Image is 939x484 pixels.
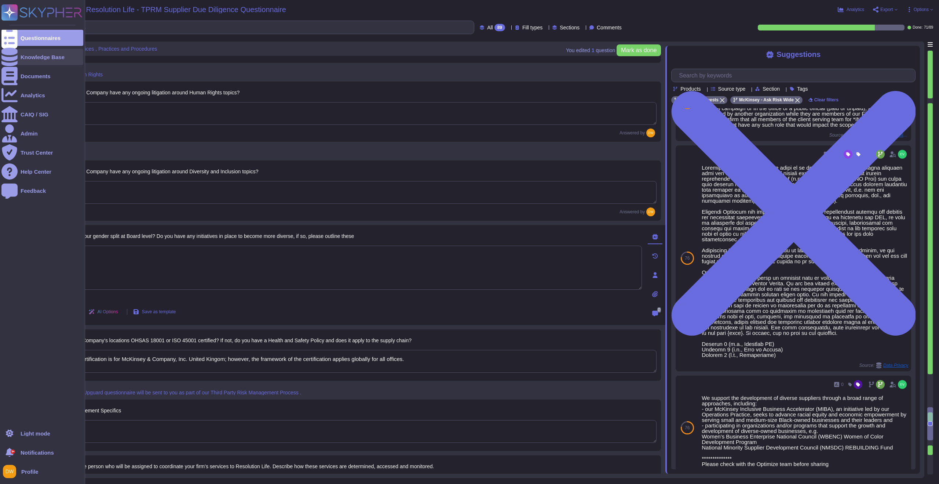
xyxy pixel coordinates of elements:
a: Admin [1,125,83,141]
span: 76 [685,426,690,430]
a: Analytics [1,87,83,103]
span: 0 [841,382,844,387]
div: Analytics [21,93,45,98]
span: AI Options [98,310,118,314]
div: Feedback [21,188,46,194]
textarea: Yes. Our certification is for McKinsey & Company, Inc. United Kingom; however, the framework of t... [50,350,657,373]
div: 89 [494,24,505,31]
a: Documents [1,68,83,84]
span: Save as template [142,310,176,314]
span: Done: [913,26,922,29]
span: You edited question [566,48,615,53]
a: Help Center [1,163,83,180]
span: Export [880,7,893,12]
span: All [487,25,493,30]
img: user [898,150,907,159]
textarea: No [50,102,657,125]
span: Options [914,7,929,12]
button: Save as template [127,304,182,319]
span: Fill types [522,25,542,30]
img: user [646,129,655,137]
div: Admin [21,131,38,136]
div: Help Center [21,169,51,174]
div: We support the development of diverse suppliers through a broad range of approaches, including: -... [702,395,908,467]
button: Analytics [838,7,864,12]
div: Knowledge Base [21,54,65,60]
span: Are your Company's locations OHSAS 18001 or ISO 45001 certified? If not, do you have a Health and... [62,337,412,343]
img: user [646,207,655,216]
button: Mark as done [617,44,661,56]
img: user [898,380,907,389]
span: 71 / 89 [924,26,933,29]
span: Notifications [21,450,54,455]
div: Trust Center [21,150,53,155]
a: Feedback [1,183,83,199]
a: Knowledge Base [1,49,83,65]
span: Does your Company have any ongoing litigation around Human Rights topics? [62,90,240,95]
span: Comments [597,25,622,30]
a: Questionnaires [1,30,83,46]
span: Analytics [847,7,864,12]
span: Sections [560,25,580,30]
a: Trust Center [1,144,83,160]
div: Documents [21,73,51,79]
span: Profile [21,469,39,474]
b: 1 [592,48,595,53]
span: What is your gender split at Board level? Do you have any initiatives in place to become more div... [63,233,354,239]
div: Questionnaires [21,35,61,41]
span: Identify the person who will be assigned to coordinate your firm's services to Resolution Life. D... [62,463,434,469]
span: 7.1 AML Polices , Practices and Procedures [57,46,157,51]
button: user [1,463,21,480]
div: CAIQ / SIG [21,112,48,117]
input: Search by keywords [29,21,474,34]
div: 9+ [11,449,15,454]
span: 13. Engagement Specifics [62,408,121,413]
textarea: No [50,181,657,204]
a: CAIQ / SIG [1,106,83,122]
span: A separate Upguard questionnaire will be sent to you as part of our Third Party Risk Management P... [57,390,301,395]
span: 76 [685,256,690,260]
input: Search by keywords [675,69,915,82]
span: Does your Company have any ongoing litigation around Diversity and Inclusion topics? [62,169,259,174]
div: Light mode [21,431,50,436]
span: Answered by [620,131,645,135]
span: 0 [657,307,661,313]
span: Resolution Life - TPRM Supplier Due Diligence Questionnaire [86,6,286,13]
img: user [3,465,16,478]
span: Mark as done [621,47,657,53]
span: Answered by [620,210,645,214]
